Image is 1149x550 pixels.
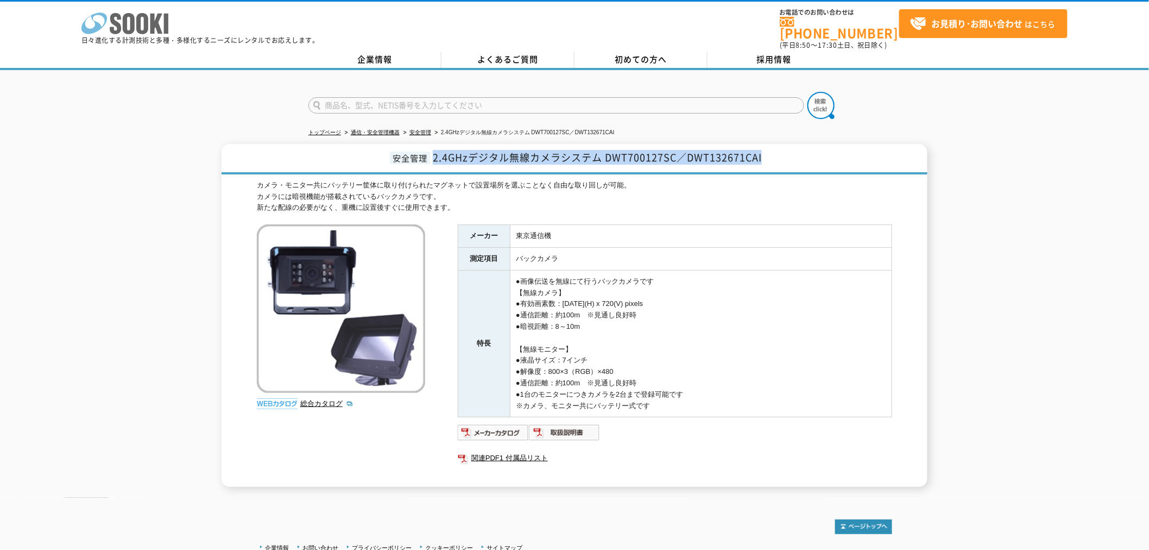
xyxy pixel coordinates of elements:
[257,180,892,214] div: カメラ・モニター共にバッテリー筐体に取り付けられたマグネットで設置場所を選ぶことなく自由な取り回しが可能。 カメラには暗視機能が搭載されているバックカメラです。 新たな配線の必要がなく、重機に設...
[510,248,892,271] td: バックカメラ
[458,451,892,465] a: 関連PDF1 付属品リスト
[780,9,899,16] span: お電話でのお問い合わせは
[574,52,708,68] a: 初めての方へ
[458,424,529,441] img: メーカーカタログ
[409,129,431,135] a: 安全管理
[257,398,298,409] img: webカタログ
[615,53,667,65] span: 初めての方へ
[441,52,574,68] a: よくあるご質問
[818,40,837,50] span: 17:30
[910,16,1056,32] span: はこちら
[458,270,510,417] th: 特長
[458,248,510,271] th: 測定項目
[81,37,319,43] p: 日々進化する計測技術と多種・多様化するニーズにレンタルでお応えします。
[458,432,529,440] a: メーカーカタログ
[433,127,615,139] li: 2.4GHzデジタル無線カメラシステム DWT700127SC／DWT132671CAI
[308,97,804,114] input: 商品名、型式、NETIS番号を入力してください
[796,40,811,50] span: 8:50
[300,399,353,408] a: 総合カタログ
[510,270,892,417] td: ●画像伝送を無線にて行うバックカメラです 【無線カメラ】 ●有効画素数：[DATE](H) x 720(V) pixels ●通信距離：約100m ※見通し良好時 ●暗視距離：8～10m 【無線...
[835,520,892,534] img: トップページへ
[807,92,835,119] img: btn_search.png
[899,9,1068,38] a: お見積り･お問い合わせはこちら
[510,225,892,248] td: 東京通信機
[257,224,425,393] img: 2.4GHzデジタル無線カメラシステム DWT700127SC／DWT132671CAI
[308,129,341,135] a: トップページ
[351,129,400,135] a: 通信・安全管理機器
[529,432,600,440] a: 取扱説明書
[780,17,899,39] a: [PHONE_NUMBER]
[390,152,430,164] span: 安全管理
[780,40,887,50] span: (平日 ～ 土日、祝日除く)
[529,424,600,441] img: 取扱説明書
[708,52,841,68] a: 採用情報
[932,17,1023,30] strong: お見積り･お問い合わせ
[433,150,762,165] span: 2.4GHzデジタル無線カメラシステム DWT700127SC／DWT132671CAI
[308,52,441,68] a: 企業情報
[458,225,510,248] th: メーカー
